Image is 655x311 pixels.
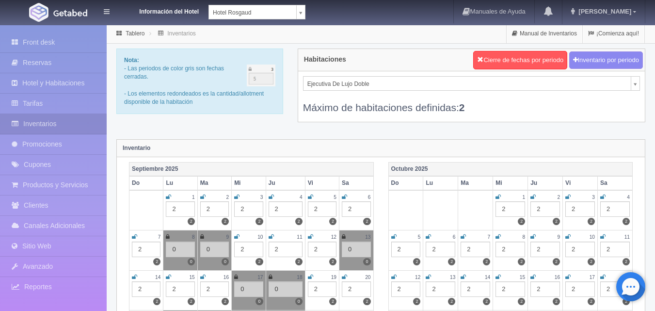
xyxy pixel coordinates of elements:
small: 14 [155,275,160,280]
small: 2 [557,195,560,200]
label: 2 [623,258,630,265]
div: 2 [461,242,490,257]
div: 2 [495,201,525,217]
label: 2 [623,298,630,305]
label: 2 [518,298,525,305]
small: 9 [557,234,560,240]
div: - Las periodos de color gris son fechas cerradas. - Los elementos redondeados es la cantidad/allo... [116,49,283,114]
label: 0 [222,258,229,265]
small: 16 [555,275,560,280]
label: 2 [413,258,420,265]
img: cutoff.png [247,65,275,86]
div: 2 [234,201,263,217]
div: 2 [461,281,490,297]
small: 4 [627,195,630,200]
span: Ejecutiva De Lujo Doble [307,77,627,91]
small: 16 [224,275,229,280]
small: 2 [226,195,229,200]
small: 20 [365,275,370,280]
small: 7 [488,234,491,240]
div: 2 [308,201,336,217]
a: Tablero [126,30,144,37]
div: 2 [391,242,421,257]
div: 2 [308,242,336,257]
label: 2 [188,218,195,225]
small: 8 [192,234,195,240]
small: 5 [334,195,336,200]
div: 0 [269,281,303,297]
label: 0 [188,258,195,265]
label: 2 [623,218,630,225]
label: 2 [588,258,595,265]
small: 1 [192,195,195,200]
div: 2 [308,281,336,297]
small: 7 [158,234,161,240]
img: Getabed [53,9,87,16]
span: [PERSON_NAME] [576,8,631,15]
div: 2 [132,281,160,297]
div: 2 [426,242,455,257]
div: 0 [342,242,370,257]
small: 8 [523,234,526,240]
small: 14 [485,275,490,280]
a: Inventarios [167,30,196,37]
th: Lu [423,176,458,190]
th: Vi [563,176,598,190]
small: 1 [523,195,526,200]
small: 13 [365,234,370,240]
small: 15 [189,275,194,280]
label: 2 [363,298,370,305]
a: Manual de Inventarios [507,24,582,43]
div: 2 [565,201,595,217]
div: 2 [200,281,229,297]
label: 2 [222,218,229,225]
a: Ejecutiva De Lujo Doble [303,76,640,91]
label: 2 [295,258,303,265]
th: Ma [458,176,493,190]
label: 2 [363,218,370,225]
small: 17 [257,275,263,280]
small: 12 [331,234,336,240]
div: 2 [132,242,160,257]
th: Lu [163,176,197,190]
div: 0 [200,242,229,257]
small: 10 [257,234,263,240]
label: 2 [329,298,336,305]
small: 10 [590,234,595,240]
label: 2 [222,298,229,305]
div: 2 [342,281,370,297]
small: 4 [300,195,303,200]
label: 2 [553,258,560,265]
label: 2 [329,258,336,265]
label: 2 [553,218,560,225]
div: 2 [166,201,194,217]
small: 19 [331,275,336,280]
label: 2 [518,218,525,225]
th: Vi [305,176,339,190]
label: 2 [188,298,195,305]
div: 2 [426,281,455,297]
small: 3 [260,195,263,200]
img: Getabed [29,3,48,22]
small: 3 [592,195,595,200]
th: Mi [493,176,528,190]
div: 2 [600,242,630,257]
label: 2 [588,298,595,305]
th: Ma [197,176,231,190]
label: 2 [153,298,160,305]
div: 2 [600,281,630,297]
a: ¡Comienza aquí! [583,24,644,43]
th: Do [388,176,423,190]
a: Hotel Rosgaud [208,5,305,19]
div: Máximo de habitaciones definidas: [303,91,640,115]
label: 2 [256,218,263,225]
button: Cierre de fechas por periodo [473,51,567,69]
strong: Inventario [123,145,150,151]
label: 2 [413,298,420,305]
label: 2 [588,218,595,225]
label: 2 [518,258,525,265]
div: 2 [269,201,303,217]
dt: Información del Hotel [121,5,199,16]
div: 2 [530,201,560,217]
th: Septiembre 2025 [129,162,374,176]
